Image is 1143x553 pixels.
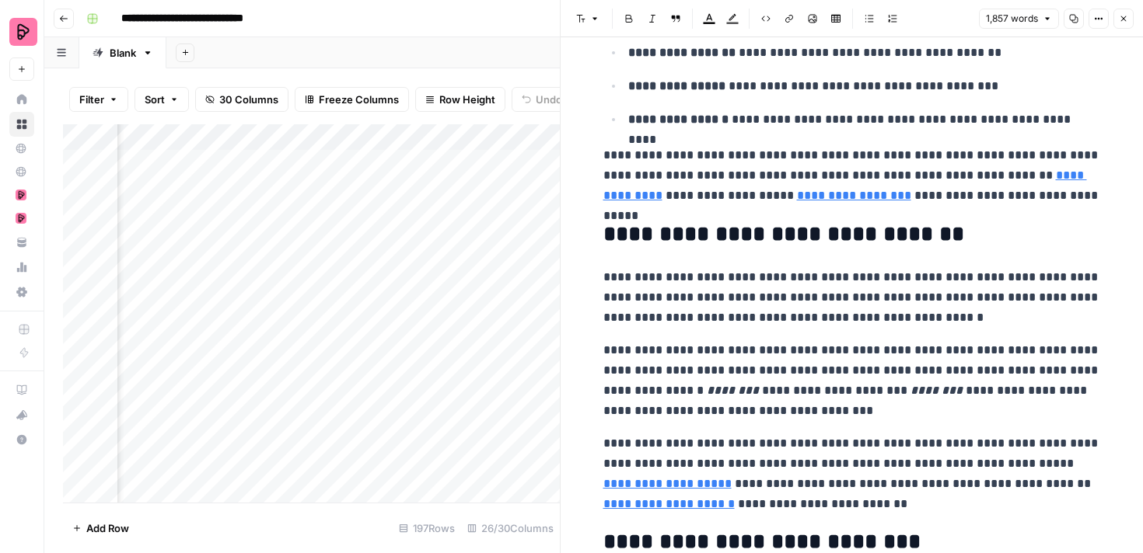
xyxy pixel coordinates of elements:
[219,92,278,107] span: 30 Columns
[9,427,34,452] button: Help + Support
[195,87,288,112] button: 30 Columns
[9,255,34,280] a: Usage
[9,18,37,46] img: Preply Logo
[439,92,495,107] span: Row Height
[512,87,572,112] button: Undo
[295,87,409,112] button: Freeze Columns
[69,87,128,112] button: Filter
[16,213,26,224] img: mhz6d65ffplwgtj76gcfkrq5icux
[986,12,1038,26] span: 1,857 words
[9,402,34,427] button: What's new?
[110,45,136,61] div: Blank
[9,230,34,255] a: Your Data
[86,520,129,536] span: Add Row
[135,87,189,112] button: Sort
[393,516,461,541] div: 197 Rows
[145,92,165,107] span: Sort
[9,12,34,51] button: Workspace: Preply
[9,112,34,137] a: Browse
[536,92,562,107] span: Undo
[415,87,505,112] button: Row Height
[319,92,399,107] span: Freeze Columns
[10,403,33,426] div: What's new?
[979,9,1059,29] button: 1,857 words
[9,280,34,304] a: Settings
[16,190,26,200] img: mhz6d65ffplwgtj76gcfkrq5icux
[461,516,560,541] div: 26/30 Columns
[79,37,166,68] a: Blank
[79,92,104,107] span: Filter
[9,87,34,112] a: Home
[9,377,34,402] a: AirOps Academy
[63,516,138,541] button: Add Row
